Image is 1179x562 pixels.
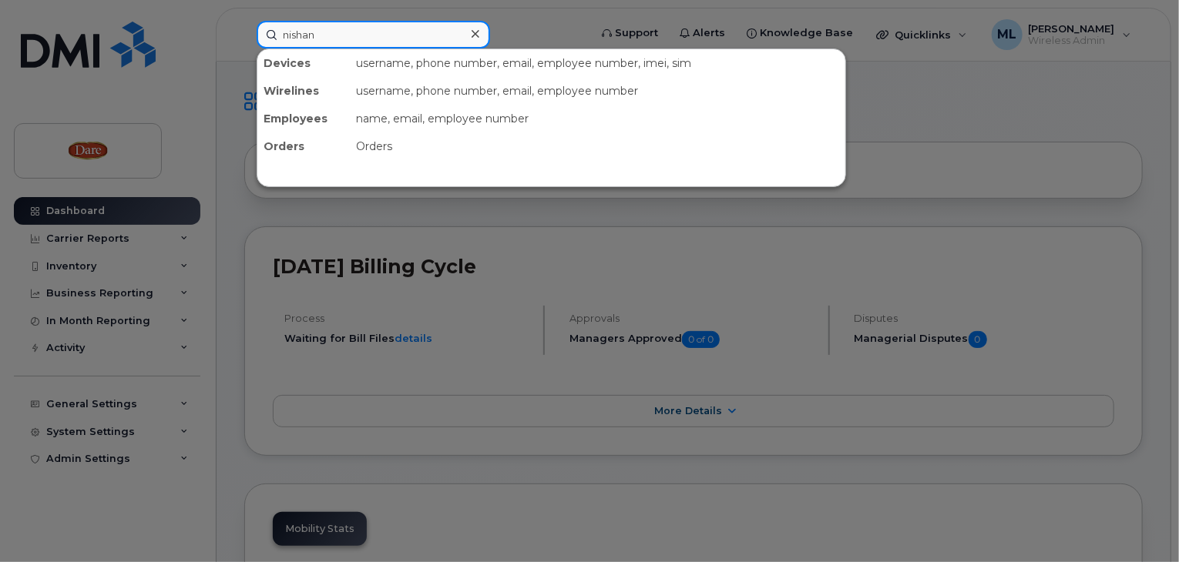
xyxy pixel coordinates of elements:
[257,49,350,77] div: Devices
[350,49,845,77] div: username, phone number, email, employee number, imei, sim
[350,105,845,132] div: name, email, employee number
[257,105,350,132] div: Employees
[257,77,350,105] div: Wirelines
[350,132,845,160] div: Orders
[257,132,350,160] div: Orders
[350,77,845,105] div: username, phone number, email, employee number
